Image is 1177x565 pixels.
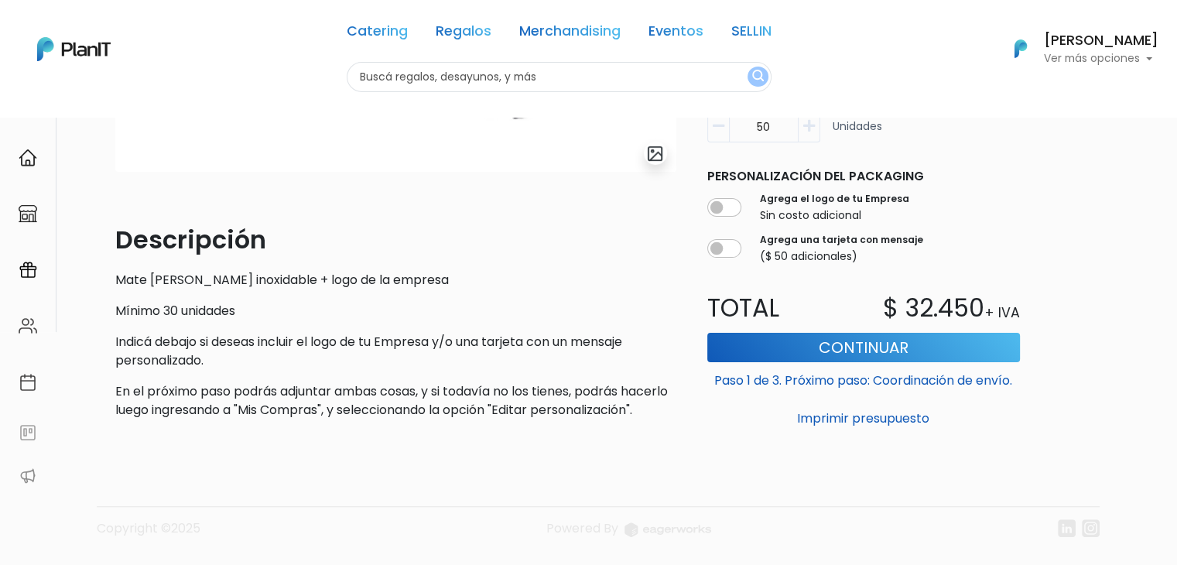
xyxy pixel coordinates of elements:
p: Copyright ©2025 [97,519,200,550]
img: gallery-light [646,145,664,163]
button: Continuar [707,333,1020,362]
p: Paso 1 de 3. Próximo paso: Coordinación de envío. [707,365,1020,390]
img: search_button-432b6d5273f82d61273b3651a40e1bd1b912527efae98b1b7a1b2c0702e16a8d.svg [752,70,764,84]
img: PlanIt Logo [1004,32,1038,66]
img: home-e721727adea9d79c4d83392d1f703f7f8bce08238fde08b1acbfd93340b81755.svg [19,149,37,167]
p: ($ 50 adicionales) [760,248,923,265]
p: Indicá debajo si deseas incluir el logo de tu Empresa y/o una tarjeta con un mensaje personalizado. [115,333,676,370]
p: Descripción [115,221,676,259]
a: Eventos [648,25,703,43]
a: Merchandising [519,25,621,43]
img: PlanIt Logo [37,37,111,61]
p: Sin costo adicional [760,207,909,224]
img: partners-52edf745621dab592f3b2c58e3bca9d71375a7ef29c3b500c9f145b62cc070d4.svg [19,467,37,485]
label: Agrega el logo de tu Empresa [760,192,909,206]
p: Mínimo 30 unidades [115,302,676,320]
a: Regalos [436,25,491,43]
h6: [PERSON_NAME] [1044,34,1158,48]
img: feedback-78b5a0c8f98aac82b08bfc38622c3050aee476f2c9584af64705fc4e61158814.svg [19,423,37,442]
img: marketplace-4ceaa7011d94191e9ded77b95e3339b90024bf715f7c57f8cf31f2d8c509eaba.svg [19,204,37,223]
p: En el próximo paso podrás adjuntar ambas cosas, y si todavía no los tienes, podrás hacerlo luego ... [115,382,676,419]
a: SELLIN [731,25,772,43]
p: Personalización del packaging [707,167,1020,186]
div: ¿Necesitás ayuda? [80,15,223,45]
img: people-662611757002400ad9ed0e3c099ab2801c6687ba6c219adb57efc949bc21e19d.svg [19,317,37,335]
p: $ 32.450 [883,289,984,327]
img: calendar-87d922413cdce8b2cf7b7f5f62616a5cf9e4887200fb71536465627b3292af00.svg [19,373,37,392]
p: Ver más opciones [1044,53,1158,64]
p: Mate [PERSON_NAME] inoxidable + logo de la empresa [115,271,676,289]
a: Catering [347,25,408,43]
p: Total [698,289,864,327]
span: translation missing: es.layouts.footer.powered_by [546,519,618,537]
input: Buscá regalos, desayunos, y más [347,62,772,92]
button: Imprimir presupuesto [707,406,1020,432]
img: logo_eagerworks-044938b0bf012b96b195e05891a56339191180c2d98ce7df62ca656130a436fa.svg [624,522,711,537]
label: Agrega una tarjeta con mensaje [760,233,923,247]
button: PlanIt Logo [PERSON_NAME] Ver más opciones [994,29,1158,69]
img: instagram-7ba2a2629254302ec2a9470e65da5de918c9f3c9a63008f8abed3140a32961bf.svg [1082,519,1100,537]
p: + IVA [984,303,1020,324]
img: campaigns-02234683943229c281be62815700db0a1741e53638e28bf9629b52c665b00959.svg [19,261,37,279]
p: Unidades [833,118,882,149]
img: linkedin-cc7d2dbb1a16aff8e18f147ffe980d30ddd5d9e01409788280e63c91fc390ff4.svg [1058,519,1076,537]
a: Powered By [546,519,711,550]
